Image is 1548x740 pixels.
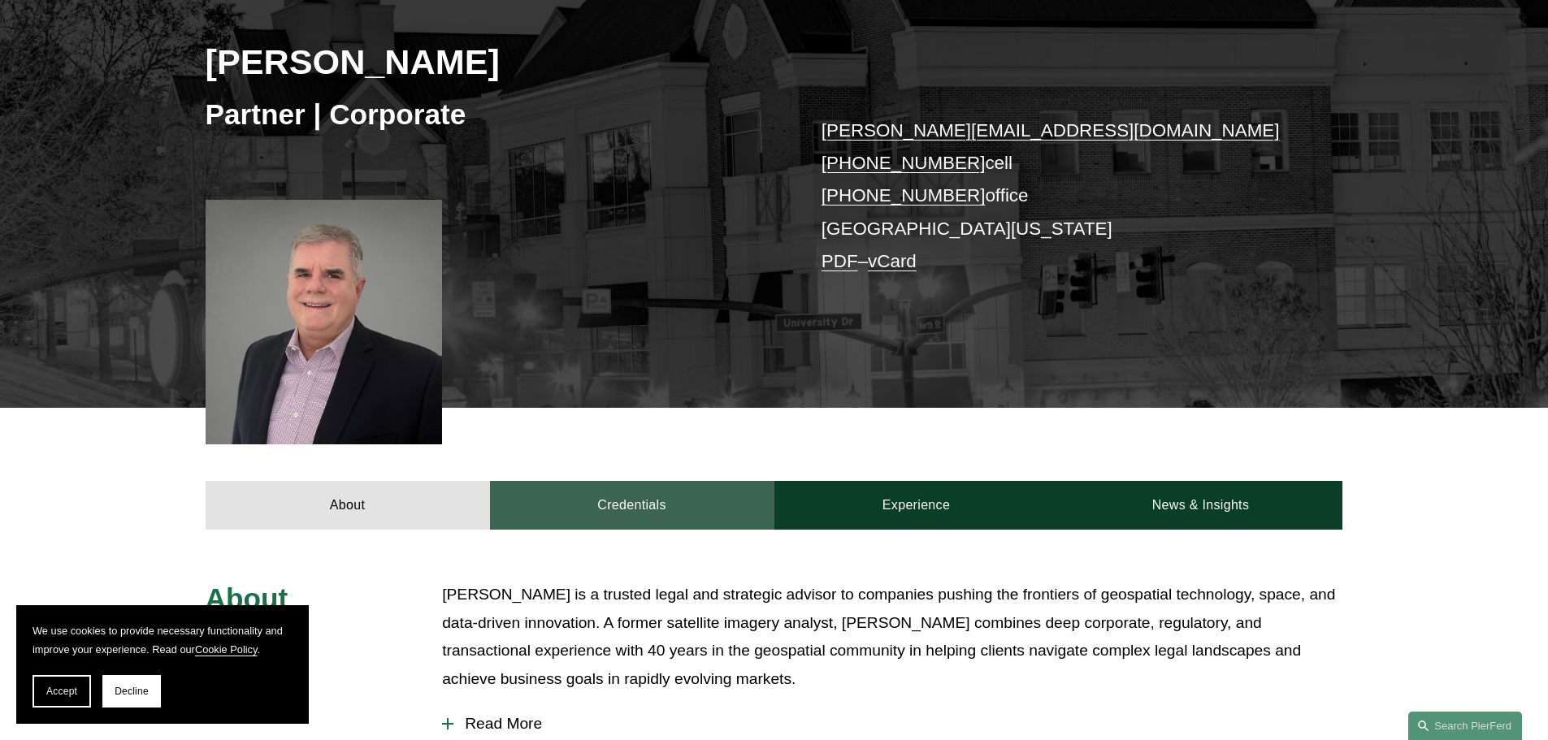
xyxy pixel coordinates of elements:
a: vCard [868,251,917,271]
a: Search this site [1408,712,1522,740]
a: Experience [774,481,1059,530]
p: We use cookies to provide necessary functionality and improve your experience. Read our . [33,621,293,659]
a: News & Insights [1058,481,1342,530]
h3: Partner | Corporate [206,97,774,132]
p: [PERSON_NAME] is a trusted legal and strategic advisor to companies pushing the frontiers of geos... [442,581,1342,693]
section: Cookie banner [16,605,309,724]
span: Accept [46,686,77,697]
a: [PHONE_NUMBER] [822,153,986,173]
a: PDF [822,251,858,271]
span: About [206,582,288,614]
a: Credentials [490,481,774,530]
p: cell office [GEOGRAPHIC_DATA][US_STATE] – [822,115,1295,279]
a: [PHONE_NUMBER] [822,185,986,206]
a: [PERSON_NAME][EMAIL_ADDRESS][DOMAIN_NAME] [822,120,1280,141]
span: Decline [115,686,149,697]
a: About [206,481,490,530]
a: Cookie Policy [195,643,258,656]
span: Read More [453,715,1342,733]
button: Decline [102,675,161,708]
h2: [PERSON_NAME] [206,41,774,83]
button: Accept [33,675,91,708]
